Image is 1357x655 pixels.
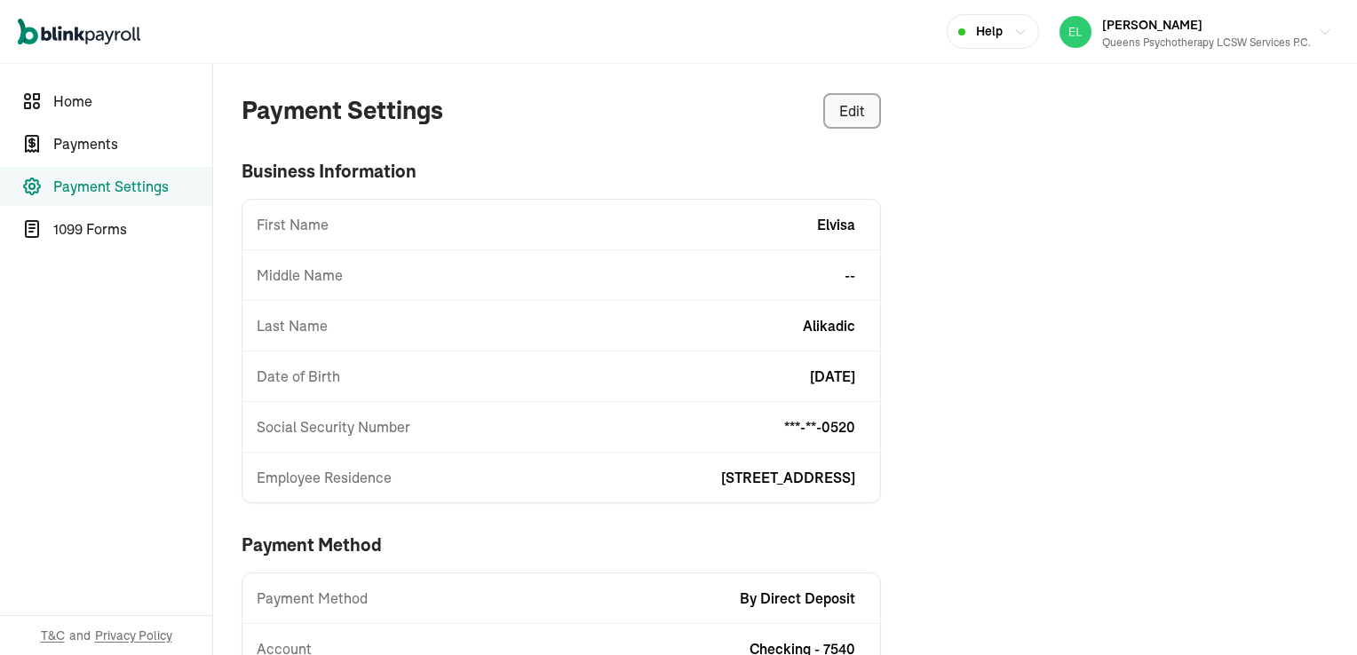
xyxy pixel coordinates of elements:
[721,467,855,488] span: [STREET_ADDRESS]
[845,264,855,286] span: --
[242,532,881,558] h3: payment method
[839,100,865,122] div: Edit
[823,93,881,129] button: Edit
[1102,35,1311,51] div: Queens Psychotherapy LCSW Services P.C.
[257,315,328,336] span: Last Name
[257,214,329,235] span: First Name
[817,214,855,235] span: Elvisa
[53,218,212,240] span: 1099 Forms
[1102,17,1202,33] span: [PERSON_NAME]
[740,588,855,609] span: By direct deposit
[803,315,855,336] span: Alikadic
[257,467,392,488] span: Employee Residence
[257,264,343,286] span: Middle Name
[1052,10,1339,54] button: [PERSON_NAME]Queens Psychotherapy LCSW Services P.C.
[257,366,340,387] span: Date of Birth
[257,588,368,609] span: Payment Method
[53,133,212,154] span: Payments
[41,627,65,644] span: T&C
[947,14,1039,49] button: Help
[242,92,443,130] h3: Payment Settings
[257,416,410,438] span: Social Security Number
[53,176,212,197] span: Payment Settings
[810,366,855,387] span: [DATE]
[18,6,140,58] nav: Global
[95,627,172,644] span: Privacy Policy
[1268,570,1357,655] iframe: Chat Widget
[53,91,212,112] span: Home
[242,158,881,185] h3: business information
[976,22,1003,41] span: Help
